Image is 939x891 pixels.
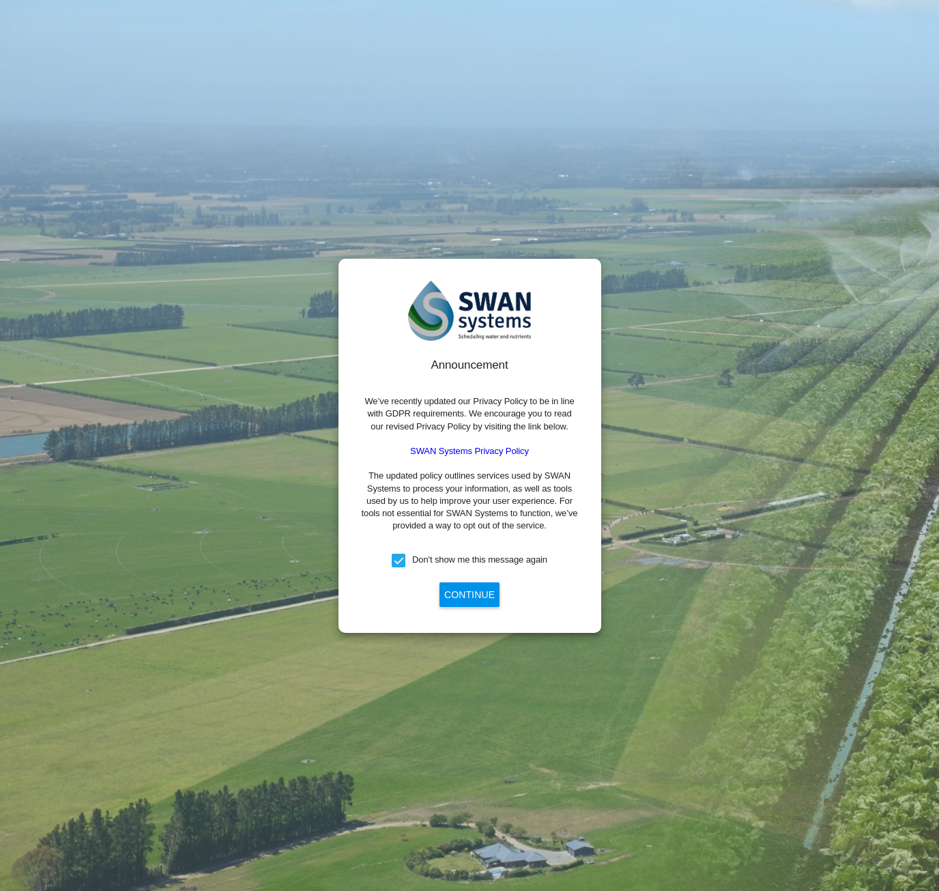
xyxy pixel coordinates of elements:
div: Don't show me this message again [412,554,547,566]
div: Announcement [360,357,579,373]
span: We’ve recently updated our Privacy Policy to be in line with GDPR requirements. We encourage you ... [364,396,574,431]
img: SWAN-Landscape-Logo-Colour.png [408,281,531,341]
button: Continue [439,582,500,607]
a: SWAN Systems Privacy Policy [410,446,529,456]
span: The updated policy outlines services used by SWAN Systems to process your information, as well as... [362,470,578,531]
md-checkbox: Don't show me this message again [392,554,547,567]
